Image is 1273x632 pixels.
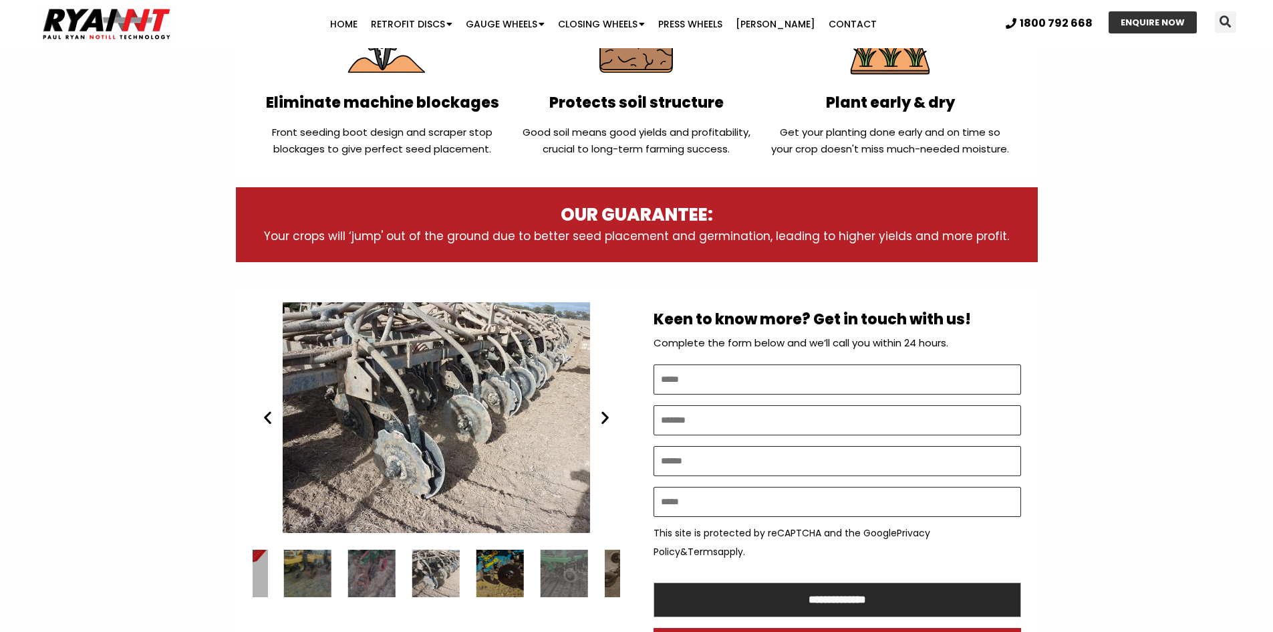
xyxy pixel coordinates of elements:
div: 8 / 34 [284,550,331,597]
p: Complete the form below and we’ll call you within 24 hours. [654,334,1021,352]
p: Front seeding boot design and scraper stop blockages to give perfect seed placement. [263,124,503,157]
a: ENQUIRE NOW [1109,11,1197,33]
div: 11 / 34 [476,550,524,597]
p: Get your planting done early and on time so your crop doesn't miss much-needed moisture. [770,124,1010,157]
div: Slides [253,302,620,533]
p: This site is protected by reCAPTCHA and the Google & apply. [654,524,1021,561]
h2: Plant early & dry [770,96,1010,110]
a: Gauge Wheels [459,11,551,37]
a: Retrofit Discs [364,11,459,37]
a: Press Wheels [652,11,729,37]
span: 1800 792 668 [1020,18,1093,29]
a: 1800 792 668 [1006,18,1093,29]
div: 7 / 34 [220,550,267,597]
a: Terms [688,545,718,558]
div: 10 / 34 [253,302,620,533]
div: Ryan NT (RFM NT) Double Disc [253,302,620,533]
div: Next slide [597,409,613,426]
div: 9 / 34 [348,550,396,597]
nav: Menu [247,11,960,37]
div: 10 / 34 [412,550,460,597]
div: Ryan NT (RFM NT) Double Disc [412,550,460,597]
a: Closing Wheels [551,11,652,37]
span: ENQUIRE NOW [1121,18,1185,27]
h2: Eliminate machine blockages [263,96,503,110]
h2: Protects soil structure [516,96,756,110]
div: Slides Slides [253,550,620,597]
a: Contact [822,11,883,37]
span: Your crops will ‘jump' out of the ground due to better seed placement and germination, leading to... [264,228,1009,244]
h3: OUR GUARANTEE: [263,204,1011,227]
a: [PERSON_NAME] [729,11,822,37]
h2: Keen to know more? Get in touch with us! [654,312,1021,327]
div: Search [1215,11,1236,33]
div: 12 / 34 [541,550,588,597]
div: 13 / 34 [604,550,652,597]
a: Home [323,11,364,37]
div: Previous slide [259,409,276,426]
img: Ryan NT logo [40,3,174,45]
p: Good soil means good yields and profitability, crucial to long-term farming success. [516,124,756,157]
